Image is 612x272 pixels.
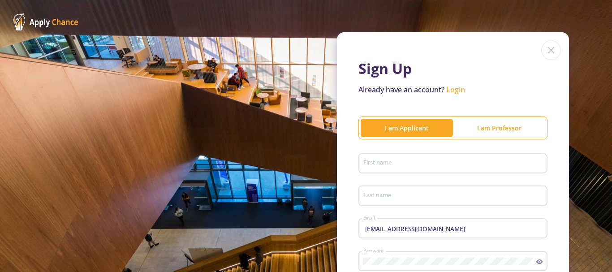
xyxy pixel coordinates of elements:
[361,123,453,133] div: I am Applicant
[13,13,78,30] img: ApplyChance Logo
[358,60,547,77] h1: Sign Up
[446,85,465,95] a: Login
[358,84,547,95] p: Already have an account?
[541,40,561,60] img: close icon
[453,123,545,133] div: I am Professor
